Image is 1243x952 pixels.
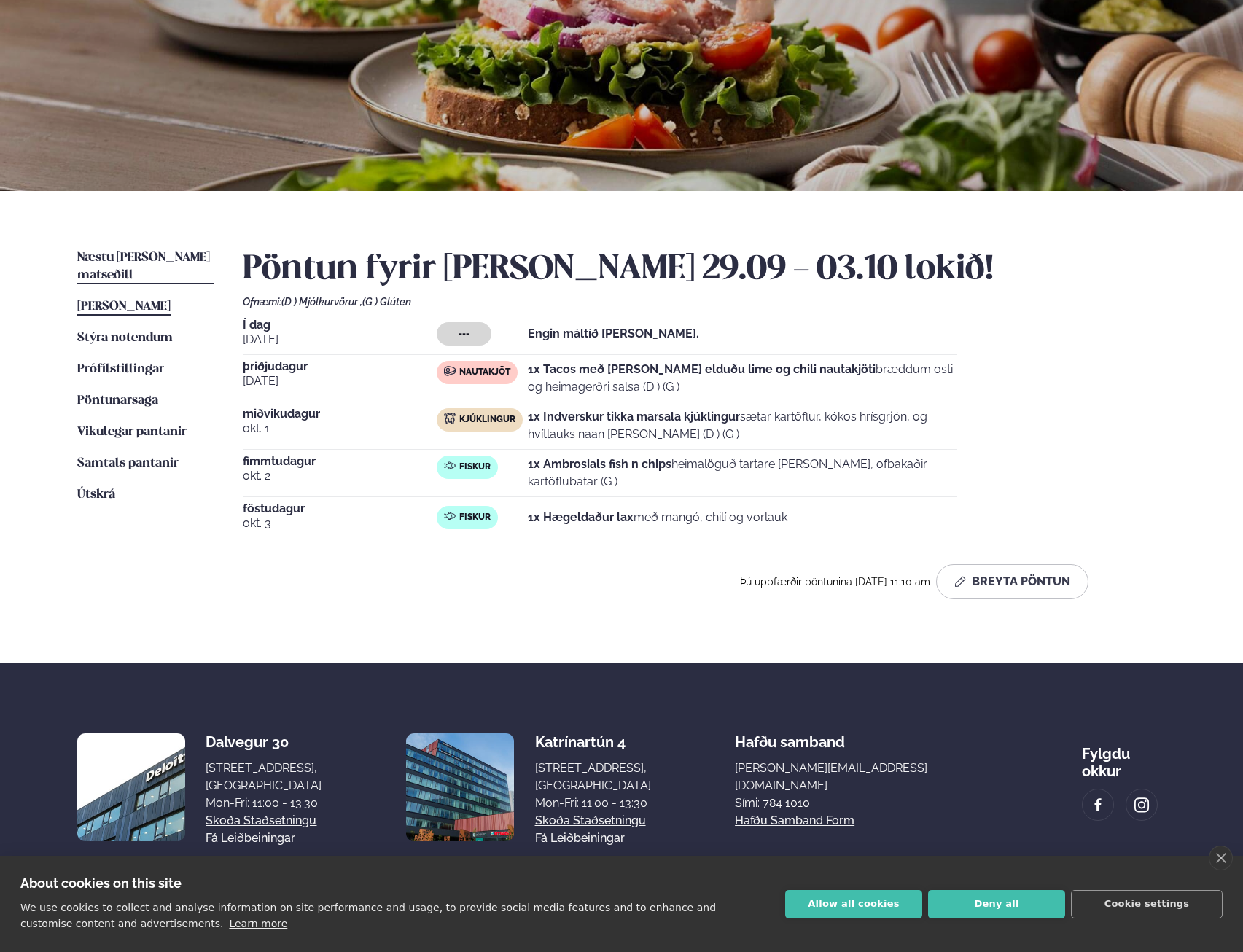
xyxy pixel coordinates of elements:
[528,408,957,443] p: sætar kartöflur, kókos hrísgrjón, og hvítlauks naan [PERSON_NAME] (D ) (G )
[936,564,1088,599] button: Breyta Pöntun
[1083,789,1113,820] a: image alt
[459,367,510,378] span: Nautakjöt
[535,812,646,830] a: Skoða staðsetningu
[528,456,957,491] p: heimalöguð tartare [PERSON_NAME], ofbakaðir kartöflubátar (G )
[528,510,634,524] strong: 1x Hægeldaður lax
[444,365,456,377] img: beef.svg
[243,331,437,348] span: [DATE]
[77,392,158,410] a: Pöntunarsaga
[77,426,187,438] span: Vikulegar pantanir
[243,296,1166,308] div: Ofnæmi:
[528,410,740,424] strong: 1x Indverskur tikka marsala kjúklingur
[735,795,997,812] p: Sími: 784 1010
[459,328,469,340] span: ---
[362,296,411,308] span: (G ) Glúten
[243,319,437,331] span: Í dag
[785,890,922,918] button: Allow all cookies
[77,251,210,281] span: Næstu [PERSON_NAME] matseðill
[77,488,115,501] span: Útskrá
[1126,789,1157,820] a: image alt
[528,327,699,340] strong: Engin máltíð [PERSON_NAME].
[1090,797,1106,814] img: image alt
[444,413,456,424] img: chicken.svg
[1134,797,1150,814] img: image alt
[243,515,437,532] span: okt. 3
[206,760,322,795] div: [STREET_ADDRESS], [GEOGRAPHIC_DATA]
[77,455,179,472] a: Samtals pantanir
[243,372,437,390] span: [DATE]
[77,332,173,344] span: Stýra notendum
[77,298,171,316] a: [PERSON_NAME]
[459,414,515,426] span: Kjúklingur
[243,503,437,515] span: föstudagur
[535,795,651,812] div: Mon-Fri: 11:00 - 13:30
[459,512,491,523] span: Fiskur
[243,249,1166,290] h2: Pöntun fyrir [PERSON_NAME] 29.09 - 03.10 lokið!
[243,420,437,437] span: okt. 1
[243,408,437,420] span: miðvikudagur
[535,760,651,795] div: [STREET_ADDRESS], [GEOGRAPHIC_DATA]
[243,456,437,467] span: fimmtudagur
[206,795,322,812] div: Mon-Fri: 11:00 - 13:30
[77,486,115,504] a: Útskrá
[281,296,362,308] span: (D ) Mjólkurvörur ,
[535,733,651,751] div: Katrínartún 4
[735,812,854,830] a: Hafðu samband form
[77,249,214,284] a: Næstu [PERSON_NAME] matseðill
[229,918,287,929] a: Learn more
[406,733,514,841] img: image alt
[444,510,456,522] img: fish.svg
[535,830,625,847] a: Fá leiðbeiningar
[735,760,997,795] a: [PERSON_NAME][EMAIL_ADDRESS][DOMAIN_NAME]
[735,722,845,751] span: Hafðu samband
[928,890,1065,918] button: Deny all
[77,457,179,469] span: Samtals pantanir
[459,461,491,473] span: Fiskur
[77,361,164,378] a: Prófílstillingar
[206,812,316,830] a: Skoða staðsetningu
[1071,890,1223,918] button: Cookie settings
[1082,733,1166,780] div: Fylgdu okkur
[528,457,671,471] strong: 1x Ambrosials fish n chips
[444,460,456,472] img: fish.svg
[77,733,185,841] img: image alt
[1209,846,1233,870] a: close
[206,733,322,751] div: Dalvegur 30
[77,363,164,375] span: Prófílstillingar
[20,902,716,929] p: We use cookies to collect and analyse information on site performance and usage, to provide socia...
[243,361,437,372] span: þriðjudagur
[528,362,876,376] strong: 1x Tacos með [PERSON_NAME] elduðu lime og chili nautakjöti
[206,830,295,847] a: Fá leiðbeiningar
[528,509,787,526] p: með mangó, chilí og vorlauk
[77,329,173,347] a: Stýra notendum
[77,300,171,313] span: [PERSON_NAME]
[20,875,182,891] strong: About cookies on this site
[740,576,930,588] span: Þú uppfærðir pöntunina [DATE] 11:10 am
[243,467,437,485] span: okt. 2
[77,424,187,441] a: Vikulegar pantanir
[528,361,957,396] p: bræddum osti og heimagerðri salsa (D ) (G )
[77,394,158,407] span: Pöntunarsaga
